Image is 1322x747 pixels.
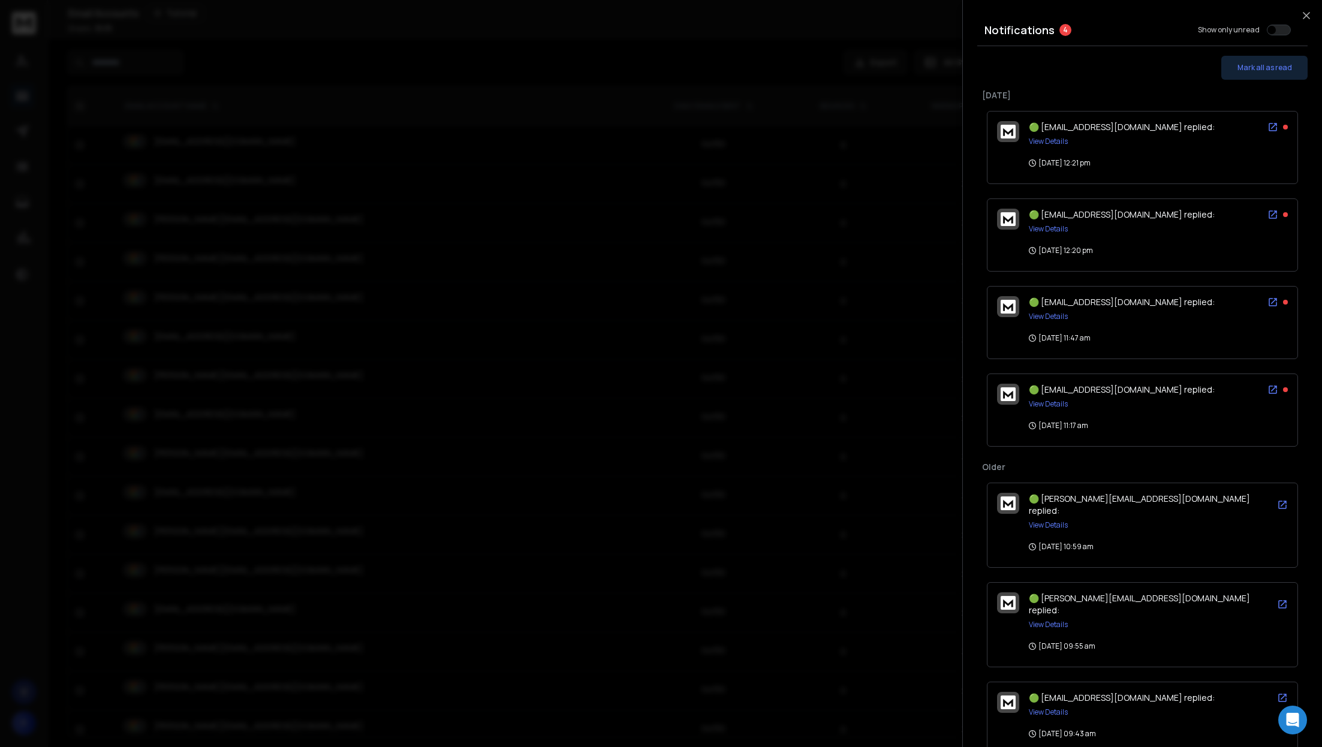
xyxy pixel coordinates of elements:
div: Open Intercom Messenger [1278,706,1307,734]
img: logo [1001,695,1016,709]
p: [DATE] 11:17 am [1029,421,1088,430]
span: 🟢 [PERSON_NAME][EMAIL_ADDRESS][DOMAIN_NAME] replied: [1029,493,1250,516]
span: 🟢 [EMAIL_ADDRESS][DOMAIN_NAME] replied: [1029,384,1215,395]
p: [DATE] 11:47 am [1029,333,1091,343]
img: logo [1001,212,1016,226]
p: [DATE] [982,89,1303,101]
p: [DATE] 09:43 am [1029,729,1096,739]
button: View Details [1029,620,1068,629]
span: 🟢 [EMAIL_ADDRESS][DOMAIN_NAME] replied: [1029,692,1215,703]
span: 🟢 [EMAIL_ADDRESS][DOMAIN_NAME] replied: [1029,121,1215,132]
button: Mark all as read [1221,56,1308,80]
button: View Details [1029,520,1068,530]
img: logo [1001,387,1016,401]
span: 4 [1059,24,1071,36]
img: logo [1001,496,1016,510]
button: View Details [1029,312,1068,321]
p: [DATE] 12:20 pm [1029,246,1093,255]
button: View Details [1029,224,1068,234]
p: Older [982,461,1303,473]
p: [DATE] 09:55 am [1029,641,1095,651]
img: logo [1001,125,1016,138]
p: [DATE] 12:21 pm [1029,158,1091,168]
p: [DATE] 10:59 am [1029,542,1094,552]
img: logo [1001,300,1016,314]
span: 🟢 [EMAIL_ADDRESS][DOMAIN_NAME] replied: [1029,209,1215,220]
span: 🟢 [PERSON_NAME][EMAIL_ADDRESS][DOMAIN_NAME] replied: [1029,592,1250,616]
h3: Notifications [984,22,1055,38]
img: logo [1001,596,1016,610]
button: View Details [1029,137,1068,146]
label: Show only unread [1198,25,1260,35]
button: View Details [1029,707,1068,717]
span: Mark all as read [1237,63,1292,73]
button: View Details [1029,399,1068,409]
span: 🟢 [EMAIL_ADDRESS][DOMAIN_NAME] replied: [1029,296,1215,308]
